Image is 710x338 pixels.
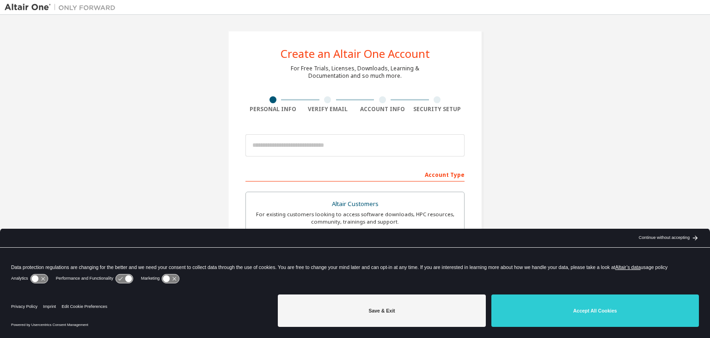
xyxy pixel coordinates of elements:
div: Account Info [355,106,410,113]
div: Account Type [245,167,465,182]
div: For existing customers looking to access software downloads, HPC resources, community, trainings ... [251,211,459,225]
div: Verify Email [300,106,355,113]
div: For Free Trials, Licenses, Downloads, Learning & Documentation and so much more. [291,65,419,80]
div: Personal Info [245,106,300,113]
div: Altair Customers [251,198,459,211]
div: Create an Altair One Account [281,48,430,59]
div: Security Setup [410,106,465,113]
img: Altair One [5,3,120,12]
